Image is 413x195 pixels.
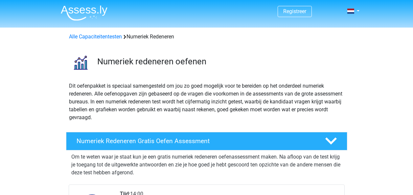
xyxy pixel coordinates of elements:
[97,56,342,67] h3: Numeriek redeneren oefenen
[69,33,122,40] a: Alle Capaciteitentesten
[77,137,314,145] h4: Numeriek Redeneren Gratis Oefen Assessment
[61,5,107,21] img: Assessly
[69,82,344,121] p: Dit oefenpakket is speciaal samengesteld om jou zo goed mogelijk voor te bereiden op het onderdee...
[66,33,347,41] div: Numeriek Redeneren
[66,49,94,76] img: numeriek redeneren
[71,153,342,177] p: Om te weten waar je staat kun je een gratis numeriek redeneren oefenassessment maken. Na afloop v...
[63,132,350,150] a: Numeriek Redeneren Gratis Oefen Assessment
[283,8,306,14] a: Registreer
